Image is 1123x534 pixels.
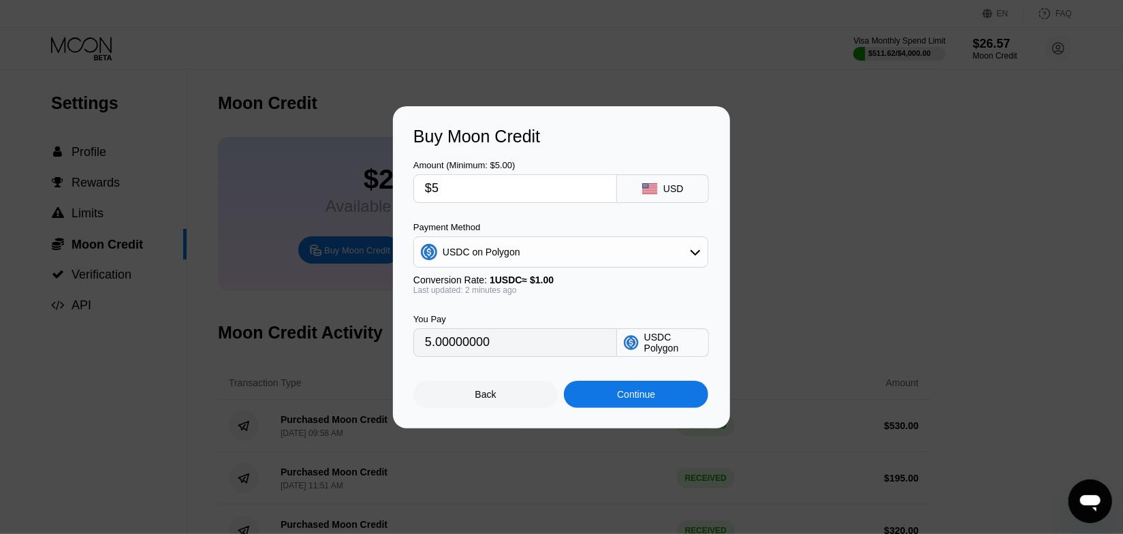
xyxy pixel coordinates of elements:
[644,332,701,354] div: USDC Polygon
[564,381,708,408] div: Continue
[475,389,496,400] div: Back
[443,247,520,257] div: USDC on Polygon
[413,274,708,285] div: Conversion Rate:
[490,274,554,285] span: 1 USDC ≈ $1.00
[413,127,710,146] div: Buy Moon Credit
[414,238,708,266] div: USDC on Polygon
[617,389,655,400] div: Continue
[413,314,617,324] div: You Pay
[413,160,617,170] div: Amount (Minimum: $5.00)
[663,183,684,194] div: USD
[1069,480,1112,523] iframe: Button to launch messaging window
[413,285,708,295] div: Last updated: 2 minutes ago
[413,222,708,232] div: Payment Method
[425,175,605,202] input: $0.00
[413,381,558,408] div: Back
